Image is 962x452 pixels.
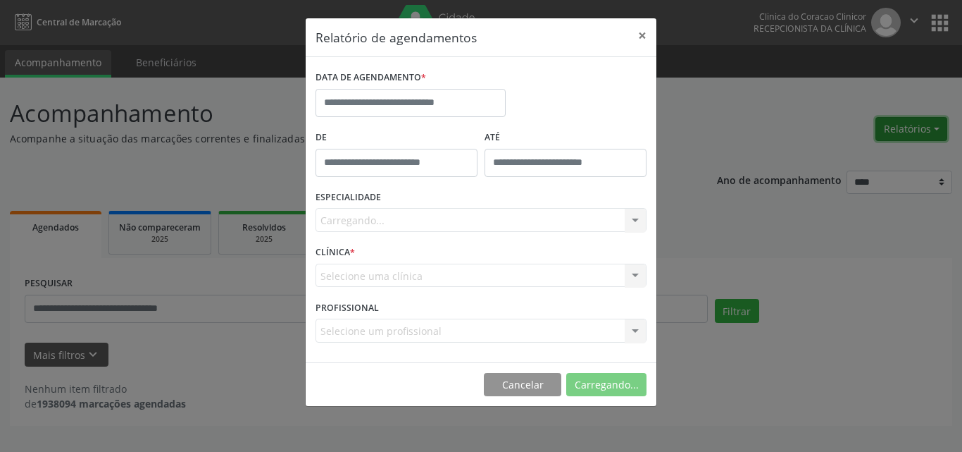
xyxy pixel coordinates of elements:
[316,242,355,264] label: CLÍNICA
[316,127,477,149] label: De
[316,67,426,89] label: DATA DE AGENDAMENTO
[316,28,477,47] h5: Relatório de agendamentos
[485,127,646,149] label: ATÉ
[316,187,381,209] label: ESPECIALIDADE
[628,18,656,53] button: Close
[484,373,561,397] button: Cancelar
[316,297,379,319] label: PROFISSIONAL
[566,373,646,397] button: Carregando...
